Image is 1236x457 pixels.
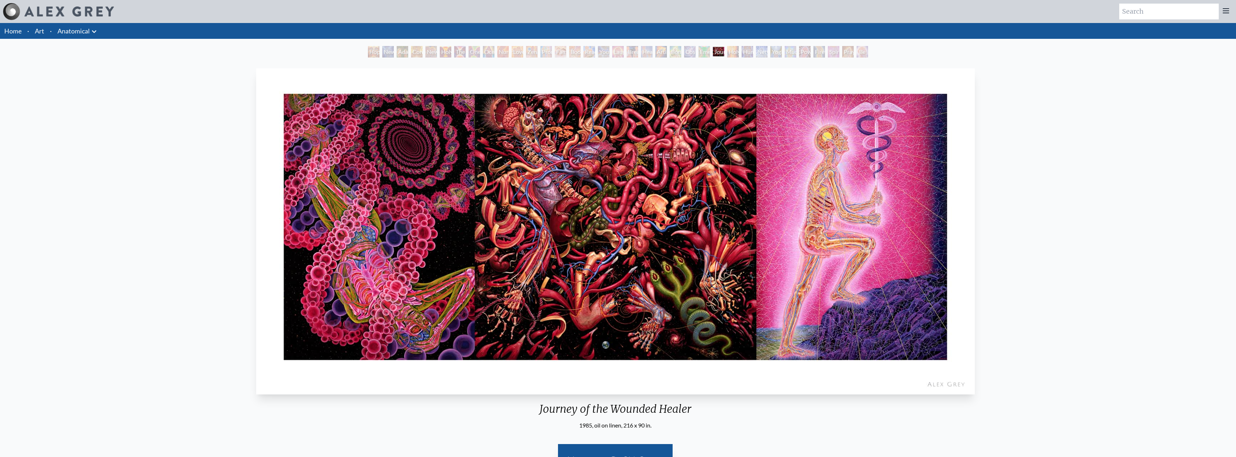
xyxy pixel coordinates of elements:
div: Boo-boo [569,46,581,58]
div: Zena Lotus [526,46,538,58]
div: Ocean of Love Bliss [483,46,494,58]
img: Journey-of-the-Wounded-Healer-Panel-1-1995-Alex-Grey-FULL-OG-watermarked.jpg [256,68,975,394]
input: Search [1119,4,1219,19]
div: Power to the Peaceful [799,46,811,58]
div: Laughing Man [612,46,624,58]
div: Yogi & the Möbius Sphere [770,46,782,58]
div: Healing [641,46,652,58]
div: Holy Fire [727,46,739,58]
div: Bond [670,46,681,58]
div: Breathing [627,46,638,58]
li: · [47,23,55,39]
div: One Taste [469,46,480,58]
div: Journey of the Wounded Healer [253,402,978,421]
div: Emerald Grail [698,46,710,58]
div: The Kiss [454,46,466,58]
li: · [24,23,32,39]
div: Artist's Hand [655,46,667,58]
div: Promise [540,46,552,58]
a: Anatomical [57,26,90,36]
div: Spirit Animates the Flesh [828,46,839,58]
div: Praying Hands [842,46,854,58]
div: New Man New Woman [425,46,437,58]
div: Be a Good Human Being [857,46,868,58]
div: Journey of the Wounded Healer [713,46,724,58]
div: Human Geometry [742,46,753,58]
div: Networks [756,46,767,58]
div: Hope [368,46,379,58]
div: Love Circuit [512,46,523,58]
div: Contemplation [411,46,423,58]
a: Home [4,27,22,35]
div: Mudra [785,46,796,58]
div: Nursing [497,46,509,58]
div: Family [555,46,566,58]
div: 1985, oil on linen, 216 x 90 in. [253,421,978,430]
div: Adam & Eve [397,46,408,58]
div: Cosmic Lovers [684,46,696,58]
a: Art [35,26,44,36]
div: Firewalking [813,46,825,58]
div: Reading [584,46,595,58]
div: Holy Grail [440,46,451,58]
div: New Man [DEMOGRAPHIC_DATA]: [DEMOGRAPHIC_DATA] Mind [382,46,394,58]
div: Young & Old [598,46,609,58]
